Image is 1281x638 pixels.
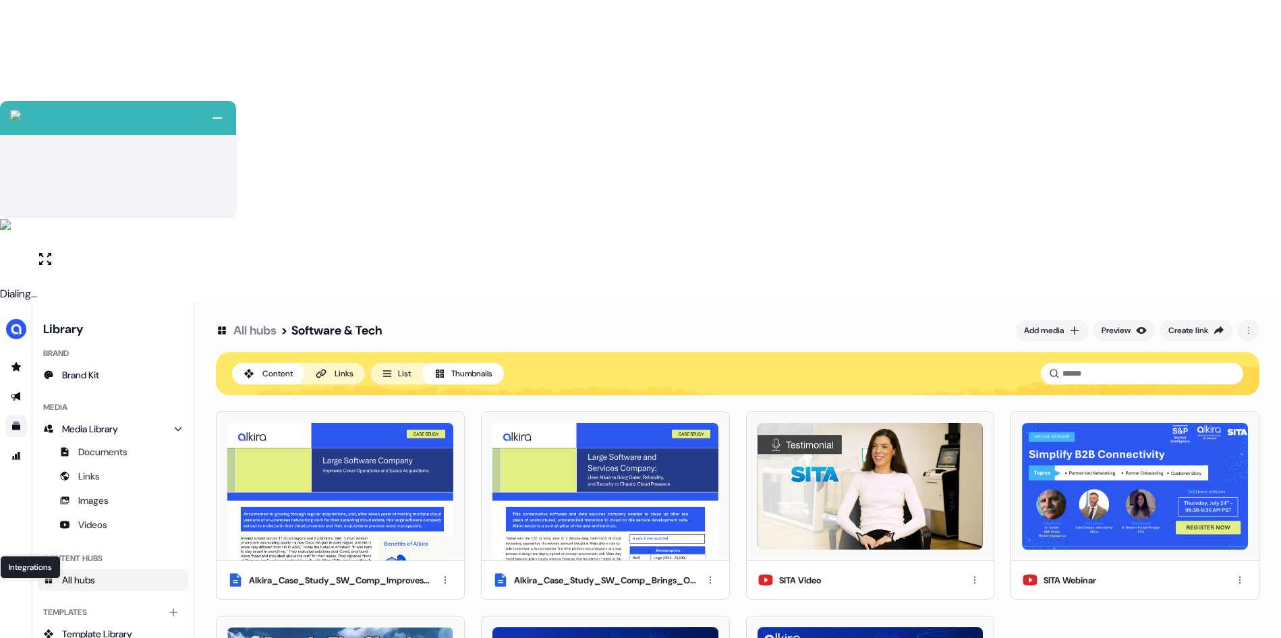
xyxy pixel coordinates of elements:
[291,322,382,339] div: Software & Tech
[38,548,188,569] div: Content Hubs
[281,322,287,339] div: >
[38,441,188,463] a: Documents
[481,411,730,600] button: Alkira_Case_Study_SW_Comp_Brings_Order_Reliability_Security-1.pdfAlkira_Case_Study_SW_Comp_Brings...
[1022,423,1248,550] img: SITA Webinar
[779,574,821,587] div: SITA Video
[216,411,465,600] button: Alkira_Case_Study_SW_Comp_Improves_Cloud_Ops_Acquisitions.pdfAlkira_Case_Study_SW_Comp_Improves_C...
[62,573,95,587] span: All hubs
[1102,324,1131,337] div: Preview
[1093,320,1155,341] button: Preview
[758,423,984,550] img: SITA Video
[38,397,188,418] div: Media
[78,518,107,531] span: Videos
[38,418,188,440] a: Media Library
[62,422,118,436] span: Media Library
[78,469,100,483] span: Links
[5,445,27,467] a: Go to attribution
[227,423,453,560] img: Alkira_Case_Study_SW_Comp_Improves_Cloud_Ops_Acquisitions.pdf
[38,490,188,511] a: Images
[492,423,718,560] img: Alkira_Case_Study_SW_Comp_Brings_Order_Reliability_Security-1.pdf
[10,110,21,121] img: callcloud-icon-white-35.svg
[78,445,127,459] span: Documents
[38,318,188,337] h3: Library
[262,367,293,380] div: Content
[1160,320,1232,341] button: Create link
[78,494,109,507] span: Images
[304,363,365,384] button: Links
[38,569,188,591] a: All hubs
[1010,411,1259,600] button: SITA WebinarSITA Webinar
[746,411,995,600] button: SITA VideoSITA Video
[5,415,27,437] a: Go to templates
[335,367,353,380] div: Links
[1168,324,1208,337] div: Create link
[249,574,432,587] div: Alkira_Case_Study_SW_Comp_Improves_Cloud_Ops_Acquisitions.pdf
[38,364,188,386] a: Brand Kit
[1024,324,1064,337] div: Add media
[514,574,697,587] div: Alkira_Case_Study_SW_Comp_Brings_Order_Reliability_Security-1.pdf
[38,602,188,623] div: Templates
[5,386,27,407] a: Go to outbound experience
[233,322,277,339] a: All hubs
[422,363,504,384] button: Thumbnails
[38,514,188,535] a: Videos
[232,363,304,384] button: Content
[38,465,188,487] a: Links
[1044,574,1096,587] div: SITA Webinar
[62,368,99,382] span: Brand Kit
[1016,320,1088,341] button: Add media
[370,363,422,384] button: List
[5,356,27,378] a: Go to prospects
[38,343,188,364] div: Brand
